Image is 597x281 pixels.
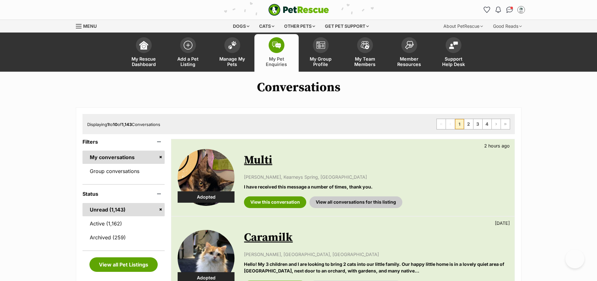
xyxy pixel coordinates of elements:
[272,42,281,49] img: pet-enquiries-icon-7e3ad2cf08bfb03b45e93fb7055b45f3efa6380592205ae92323e6603595dc1f.svg
[439,56,468,67] span: Support Help Desk
[244,261,508,274] p: Hello! My 3 children and I are looking to bring 2 cats into our little family. Our happy little h...
[244,196,306,208] a: View this conversation
[218,56,247,67] span: Manage My Pets
[268,4,329,16] img: logo-e224e6f780fb5917bec1dbf3a21bbac754714ae5b6737aabdf751b685950b380.svg
[244,153,272,167] a: Multi
[166,34,210,72] a: Add a Pet Listing
[87,122,160,127] span: Displaying to of Conversations
[483,119,491,129] a: Page 4
[82,139,165,145] header: Filters
[565,249,584,268] iframe: Help Scout Beacon - Open
[516,5,526,15] button: My account
[316,41,325,49] img: group-profile-icon-3fa3cf56718a62981997c0bc7e787c4b2cf8bcc04b72c1350f741eb67cf2f40e.svg
[82,217,165,230] a: Active (1,162)
[82,191,165,197] header: Status
[268,4,329,16] a: PetRescue
[130,56,158,67] span: My Rescue Dashboard
[122,122,132,127] strong: 1,143
[505,5,515,15] a: Conversations
[446,119,455,129] span: Previous page
[174,56,202,67] span: Add a Pet Listing
[113,122,118,127] strong: 10
[82,203,165,216] a: Unread (1,143)
[482,5,492,15] a: Favourites
[184,41,192,50] img: add-pet-listing-icon-0afa8454b4691262ce3f59096e99ab1cd57d4a30225e0717b998d2c9b9846f56.svg
[493,5,503,15] button: Notifications
[83,23,97,29] span: Menu
[431,34,476,72] a: Support Help Desk
[495,220,510,226] p: [DATE]
[405,41,414,49] img: member-resources-icon-8e73f808a243e03378d46382f2149f9095a855e16c252ad45f914b54edf8863c.svg
[361,41,369,49] img: team-members-icon-5396bd8760b3fe7c0b43da4ab00e1e3bb1a5d9ba89233759b79545d2d3fc5d0d.svg
[436,119,510,129] nav: Pagination
[244,174,508,180] p: [PERSON_NAME], Kearneys Spring, [GEOGRAPHIC_DATA]
[107,122,109,127] strong: 1
[351,56,379,67] span: My Team Members
[244,183,508,190] p: I have received this message a number of times, thank you.
[307,56,335,67] span: My Group Profile
[280,20,320,33] div: Other pets
[455,119,464,129] span: Page 1
[309,196,402,208] a: View all conversations for this listing
[76,20,101,31] a: Menu
[518,7,524,13] img: Belle Vie Animal Rescue profile pic
[482,5,526,15] ul: Account quick links
[139,41,148,50] img: dashboard-icon-eb2f2d2d3e046f16d808141f083e7271f6b2e854fb5c12c21221c1fb7104beca.svg
[244,230,293,245] a: Caramilk
[501,119,510,129] a: Last page
[449,41,458,49] img: help-desk-icon-fdf02630f3aa405de69fd3d07c3f3aa587a6932b1a1747fa1d2bba05be0121f9.svg
[262,56,291,67] span: My Pet Enquiries
[320,20,373,33] div: Get pet support
[89,257,158,272] a: View all Pet Listings
[82,151,165,164] a: My conversations
[82,231,165,244] a: Archived (259)
[464,119,473,129] a: Page 2
[210,34,254,72] a: Manage My Pets
[228,41,237,49] img: manage-my-pets-icon-02211641906a0b7f246fdf0571729dbe1e7629f14944591b6c1af311fb30b64b.svg
[343,34,387,72] a: My Team Members
[82,164,165,178] a: Group conversations
[178,191,235,203] div: Adopted
[387,34,431,72] a: Member Resources
[395,56,423,67] span: Member Resources
[484,142,510,149] p: 2 hours ago
[473,119,482,129] a: Page 3
[254,34,299,72] a: My Pet Enquiries
[122,34,166,72] a: My Rescue Dashboard
[255,20,279,33] div: Cats
[299,34,343,72] a: My Group Profile
[496,7,501,13] img: notifications-46538b983faf8c2785f20acdc204bb7945ddae34d4c08c2a6579f10ce5e182be.svg
[437,119,446,129] span: First page
[244,251,508,258] p: [PERSON_NAME], [GEOGRAPHIC_DATA], [GEOGRAPHIC_DATA]
[228,20,254,33] div: Dogs
[489,20,526,33] div: Good Reads
[178,149,235,206] img: Multi
[492,119,501,129] a: Next page
[439,20,487,33] div: About PetRescue
[506,7,513,13] img: chat-41dd97257d64d25036548639549fe6c8038ab92f7586957e7f3b1b290dea8141.svg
